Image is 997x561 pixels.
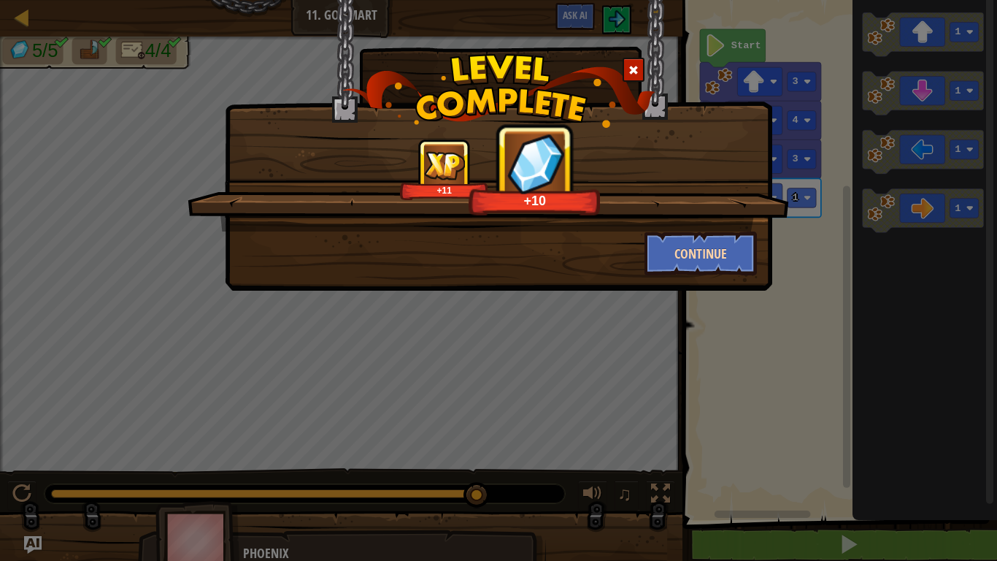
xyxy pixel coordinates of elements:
[403,185,485,196] div: +11
[504,131,566,196] img: reward_icon_gems.png
[342,54,655,128] img: level_complete.png
[473,192,597,209] div: +10
[424,151,465,180] img: reward_icon_xp.png
[644,232,758,275] button: Continue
